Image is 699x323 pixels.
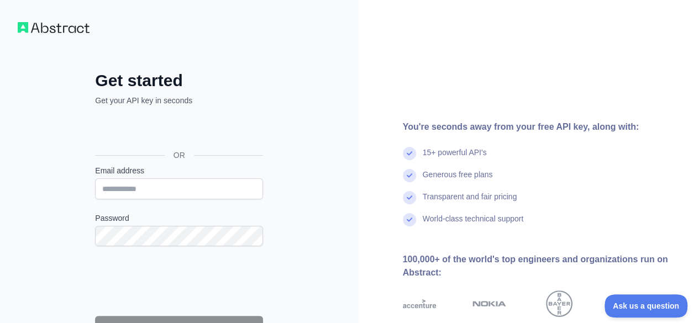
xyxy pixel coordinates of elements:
[403,191,416,204] img: check mark
[423,169,493,191] div: Generous free plans
[605,294,688,317] iframe: Toggle Customer Support
[165,150,194,161] span: OR
[403,120,682,134] div: You're seconds away from your free API key, along with:
[423,147,487,169] div: 15+ powerful API's
[472,290,506,317] img: nokia
[546,290,572,317] img: bayer
[403,213,416,226] img: check mark
[95,95,263,106] p: Get your API key in seconds
[95,165,263,176] label: Email address
[90,118,266,142] iframe: ปุ่มลงชื่อเข้าใช้ด้วย Google
[612,290,646,317] img: google
[423,213,524,235] div: World-class technical support
[403,290,437,317] img: accenture
[403,169,416,182] img: check mark
[95,71,263,91] h2: Get started
[95,213,263,224] label: Password
[403,253,682,279] div: 100,000+ of the world's top engineers and organizations run on Abstract:
[403,147,416,160] img: check mark
[423,191,517,213] div: Transparent and fair pricing
[18,22,90,33] img: Workflow
[95,260,263,303] iframe: reCAPTCHA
